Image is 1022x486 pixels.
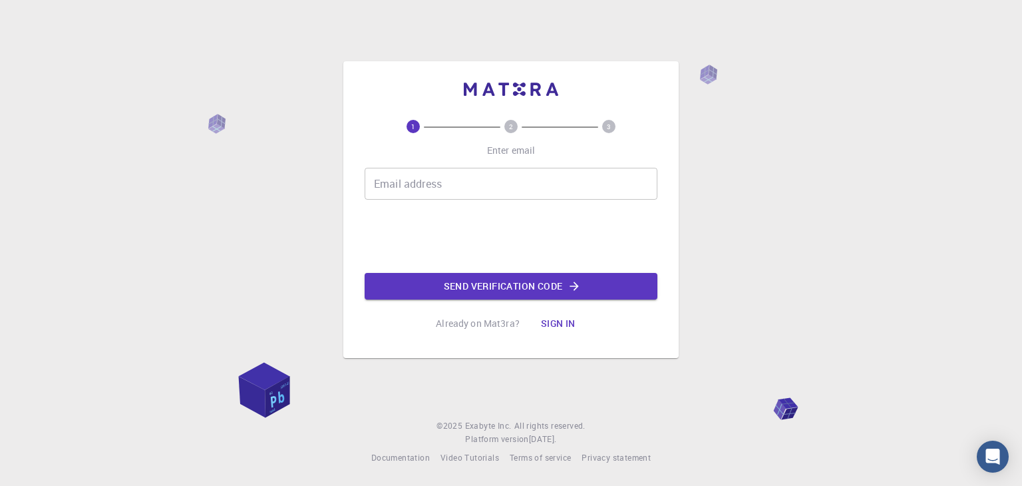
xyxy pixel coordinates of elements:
[371,452,430,463] span: Documentation
[529,433,557,446] a: [DATE].
[440,451,499,465] a: Video Tutorials
[465,433,528,446] span: Platform version
[371,451,430,465] a: Documentation
[510,451,571,465] a: Terms of service
[487,144,536,157] p: Enter email
[514,419,586,433] span: All rights reserved.
[607,122,611,131] text: 3
[977,441,1009,473] div: Open Intercom Messenger
[411,122,415,131] text: 1
[529,433,557,444] span: [DATE] .
[465,420,512,431] span: Exabyte Inc.
[509,122,513,131] text: 2
[530,310,586,337] button: Sign in
[436,317,520,330] p: Already on Mat3ra?
[510,452,571,463] span: Terms of service
[582,451,651,465] a: Privacy statement
[436,419,464,433] span: © 2025
[465,419,512,433] a: Exabyte Inc.
[365,273,657,300] button: Send verification code
[410,210,612,262] iframe: reCAPTCHA
[440,452,499,463] span: Video Tutorials
[582,452,651,463] span: Privacy statement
